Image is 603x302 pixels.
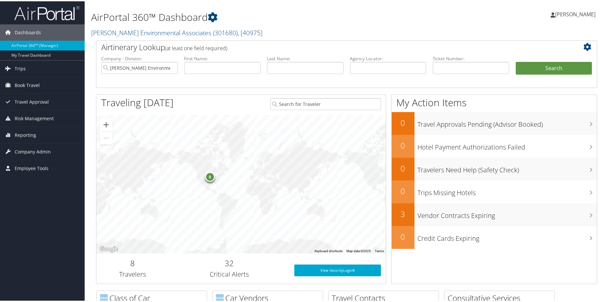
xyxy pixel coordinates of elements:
[392,225,597,248] a: 0Credit Cards Expiring
[350,54,427,61] label: Agency Locator:
[91,9,432,23] h1: AirPortal 360™ Dashboard
[294,263,381,275] a: View SecurityLogic®
[91,27,262,36] a: [PERSON_NAME] Environmental Associates
[165,43,227,50] span: (at least one field required)
[392,202,597,225] a: 3Vendor Contracts Expiring
[375,248,384,252] a: Terms (opens in new tab)
[551,3,602,23] a: [PERSON_NAME]
[15,93,49,109] span: Travel Approval
[98,244,119,252] img: Google
[418,229,597,242] h3: Credit Cards Expiring
[392,162,414,173] h2: 0
[15,159,49,175] span: Employee Tools
[15,126,36,142] span: Reporting
[516,61,592,74] button: Search
[184,54,261,61] label: First Name:
[100,130,113,143] button: Zoom out
[392,207,414,218] h2: 3
[174,256,285,267] h2: 32
[15,142,51,159] span: Company Admin
[392,179,597,202] a: 0Trips Missing Hotels
[15,76,40,92] span: Book Travel
[100,117,113,130] button: Zoom in
[392,116,414,127] h2: 0
[15,59,26,76] span: Trips
[101,268,164,278] h3: Travelers
[555,9,596,17] span: [PERSON_NAME]
[418,207,597,219] h3: Vendor Contracts Expiring
[98,244,119,252] a: Open this area in Google Maps (opens a new window)
[15,109,54,125] span: Risk Management
[418,138,597,151] h3: Hotel Payment Authorizations Failed
[392,184,414,195] h2: 0
[270,97,381,109] input: Search for Traveler
[205,171,215,180] div: 8
[100,293,108,301] img: domo-logo.png
[101,54,178,61] label: Company - Division:
[267,54,344,61] label: Last Name:
[14,4,79,20] img: airportal-logo.png
[392,156,597,179] a: 0Travelers Need Help (Safety Check)
[392,134,597,156] a: 0Hotel Payment Authorizations Failed
[101,94,174,108] h1: Traveling [DATE]
[101,40,550,51] h2: Airtinerary Lookup
[174,268,285,278] h3: Critical Alerts
[418,115,597,128] h3: Travel Approvals Pending (Advisor Booked)
[346,248,371,252] span: Map data ©2025
[315,248,343,252] button: Keyboard shortcuts
[392,94,597,108] h1: My Action Items
[392,230,414,241] h2: 0
[418,161,597,173] h3: Travelers Need Help (Safety Check)
[418,184,597,196] h3: Trips Missing Hotels
[15,23,41,39] span: Dashboards
[433,54,509,61] label: Ticket Number:
[392,139,414,150] h2: 0
[213,27,238,36] span: ( 301680 )
[238,27,262,36] span: , [ 40975 ]
[392,111,597,134] a: 0Travel Approvals Pending (Advisor Booked)
[216,293,224,301] img: domo-logo.png
[101,256,164,267] h2: 8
